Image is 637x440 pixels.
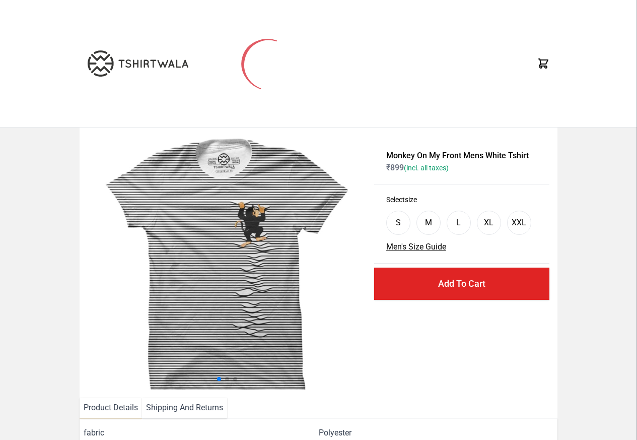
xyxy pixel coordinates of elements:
span: Polyester [319,427,351,439]
img: TW-LOGO-400-104.png [88,50,188,77]
div: S [396,217,401,229]
button: Men's Size Guide [386,241,446,253]
button: Add To Cart [374,268,549,300]
img: monkey-climbing.jpg [88,136,366,390]
div: M [425,217,432,229]
div: L [456,217,461,229]
span: ₹ 899 [386,163,449,172]
li: Product Details [80,398,142,418]
span: fabric [84,427,318,439]
h3: Select size [386,195,537,205]
li: Shipping And Returns [142,398,227,418]
div: XL [484,217,493,229]
h1: Monkey On My Front Mens White Tshirt [386,150,537,162]
div: XXL [512,217,526,229]
span: (incl. all taxes) [404,164,449,172]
